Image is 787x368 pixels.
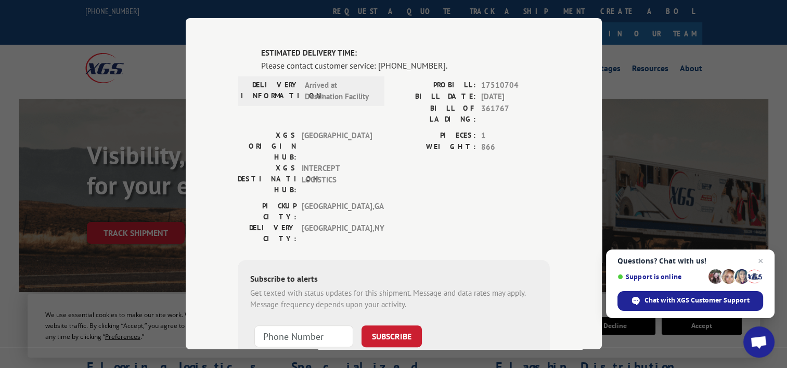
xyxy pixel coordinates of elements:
[362,325,422,347] button: SUBSCRIBE
[644,296,750,305] span: Chat with XGS Customer Support
[302,201,372,222] span: [GEOGRAPHIC_DATA] , GA
[617,291,763,311] span: Chat with XGS Customer Support
[238,163,296,195] label: XGS DESTINATION HUB:
[617,273,705,281] span: Support is online
[250,287,537,311] div: Get texted with status updates for this shipment. Message and data rates may apply. Message frequ...
[481,80,550,91] span: 17510704
[238,201,296,222] label: PICKUP CITY:
[394,91,476,103] label: BILL DATE:
[302,130,372,163] span: [GEOGRAPHIC_DATA]
[254,325,353,347] input: Phone Number
[241,80,300,103] label: DELIVERY INFORMATION:
[302,222,372,244] span: [GEOGRAPHIC_DATA] , NY
[394,141,476,153] label: WEIGHT:
[305,80,375,103] span: Arrived at Destination Facility
[250,272,537,287] div: Subscribe to alerts
[481,130,550,142] span: 1
[261,59,550,72] div: Please contact customer service: [PHONE_NUMBER].
[238,222,296,244] label: DELIVERY CITY:
[481,103,550,125] span: 361767
[617,257,763,265] span: Questions? Chat with us!
[394,103,476,125] label: BILL OF LADING:
[743,326,775,358] a: Open chat
[238,130,296,163] label: XGS ORIGIN HUB:
[394,80,476,91] label: PROBILL:
[302,163,372,195] span: INTERCEPT LOGISTICS
[394,130,476,142] label: PIECES:
[261,47,550,59] label: ESTIMATED DELIVERY TIME:
[481,141,550,153] span: 866
[481,91,550,103] span: [DATE]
